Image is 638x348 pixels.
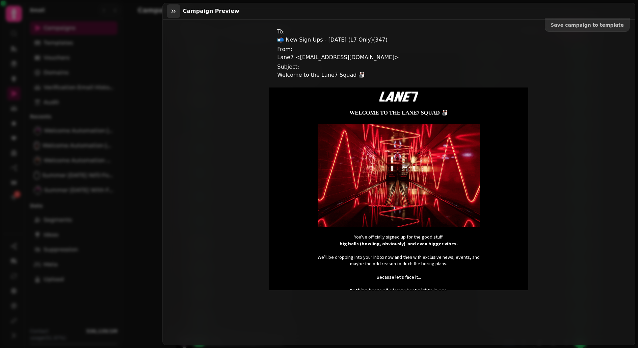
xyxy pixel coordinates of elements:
[277,53,520,61] p: Lane7 <[EMAIL_ADDRESS][DOMAIN_NAME]>
[545,18,630,32] button: Save campaign to template
[277,71,520,79] p: Welcome to the Lane7 Squad 🎳
[277,36,520,44] p: 📬 New Sign Ups - [DATE] (L7 Only) ( 347 )
[49,200,211,206] p: Nothing beats all of your best nights in one.
[277,63,520,71] p: Subject:
[551,23,624,27] span: Save campaign to template
[277,45,520,53] p: From:
[277,28,520,36] p: To:
[269,88,528,290] iframe: email-window-popup
[183,7,242,15] h3: Campaign preview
